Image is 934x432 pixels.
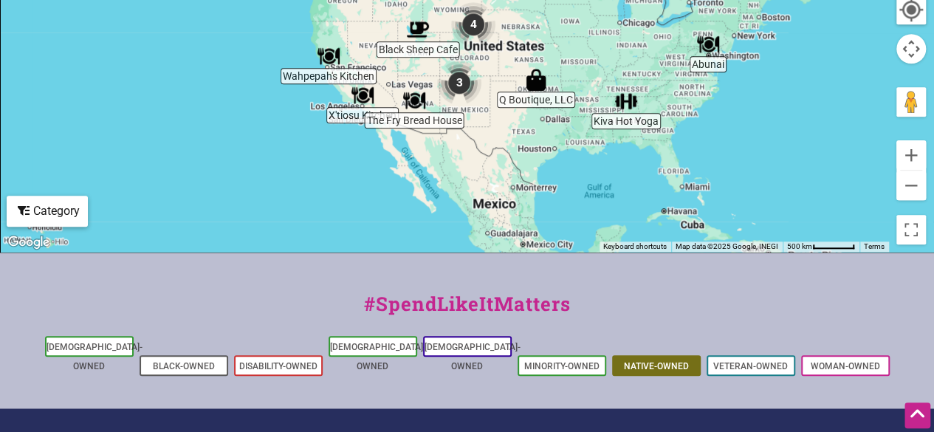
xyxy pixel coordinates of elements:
button: Map camera controls [896,34,926,64]
a: [DEMOGRAPHIC_DATA]-Owned [47,342,142,371]
div: Filter by category [7,196,88,227]
button: Zoom out [896,171,926,200]
img: Google [4,233,53,252]
div: 3 [437,61,481,105]
div: 4 [451,2,495,47]
a: [DEMOGRAPHIC_DATA]-Owned [425,342,521,371]
a: Terms (opens in new tab) [864,242,885,250]
div: Wahpepah's Kitchen [317,45,340,67]
div: X'tiosu Kitchen [351,84,374,106]
button: Drag Pegman onto the map to open Street View [896,87,926,117]
a: Woman-Owned [811,361,880,371]
a: Open this area in Google Maps (opens a new window) [4,233,53,252]
a: Black-Owned [153,361,215,371]
div: Kiva Hot Yoga [615,90,637,112]
span: Map data ©2025 Google, INEGI [676,242,778,250]
a: Native-Owned [624,361,689,371]
div: The Fry Bread House [403,89,425,112]
div: Abunai [697,33,719,55]
a: [DEMOGRAPHIC_DATA]-Owned [330,342,426,371]
button: Map Scale: 500 km per 54 pixels [783,241,859,252]
button: Zoom in [896,140,926,170]
div: Black Sheep Cafe [407,18,429,41]
span: 500 km [787,242,812,250]
a: Veteran-Owned [713,361,788,371]
div: Scroll Back to Top [904,402,930,428]
div: Category [8,197,86,225]
button: Toggle fullscreen view [896,215,927,245]
div: Q Boutique, LLC [525,69,547,91]
a: Minority-Owned [524,361,600,371]
a: Disability-Owned [239,361,317,371]
button: Keyboard shortcuts [603,241,667,252]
